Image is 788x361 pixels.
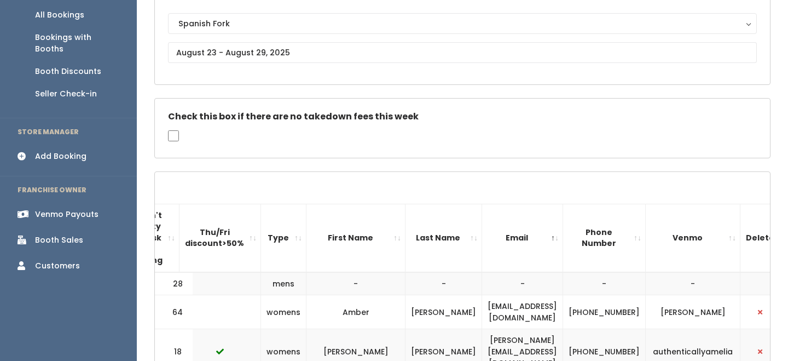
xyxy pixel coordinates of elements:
td: [EMAIL_ADDRESS][DOMAIN_NAME] [482,295,563,329]
td: - [482,272,563,295]
th: Last Name: activate to sort column ascending [405,204,482,272]
div: Booth Sales [35,234,83,246]
td: [PERSON_NAME] [646,295,740,329]
h5: Check this box if there are no takedown fees this week [168,112,757,122]
td: 28 [155,272,193,295]
td: [PHONE_NUMBER] [563,295,646,329]
div: Venmo Payouts [35,209,99,220]
td: - [646,272,740,295]
td: womens [261,295,306,329]
td: Amber [306,295,405,329]
th: Delete: activate to sort column ascending [740,204,788,272]
td: - [306,272,405,295]
td: - [405,272,482,295]
td: mens [261,272,306,295]
button: Spanish Fork [168,13,757,34]
div: Spanish Fork [178,18,746,30]
th: Email: activate to sort column descending [482,204,563,272]
div: Add Booking [35,151,86,162]
input: August 23 - August 29, 2025 [168,42,757,63]
th: First Name: activate to sort column ascending [306,204,405,272]
div: Bookings with Booths [35,32,119,55]
th: Thu/Fri discount&gt;50%: activate to sort column ascending [179,204,261,272]
th: Type: activate to sort column ascending [261,204,306,272]
th: Venmo: activate to sort column ascending [646,204,740,272]
div: Booth Discounts [35,66,101,77]
td: 64 [155,295,193,329]
div: Customers [35,260,80,272]
div: Seller Check-in [35,88,97,100]
th: Phone Number: activate to sort column ascending [563,204,646,272]
td: [PERSON_NAME] [405,295,482,329]
td: - [563,272,646,295]
div: All Bookings [35,9,84,21]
